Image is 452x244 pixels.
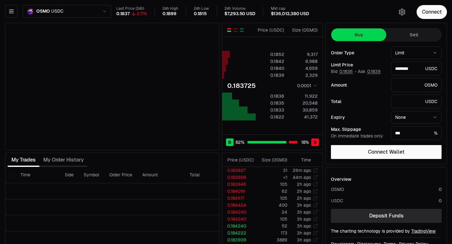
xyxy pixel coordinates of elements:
[162,11,176,17] div: 0.1899
[233,27,238,33] button: Show Sell Orders Only
[331,145,442,159] button: Connect Wallet
[256,58,284,64] div: 0.1842
[391,126,442,140] div: %
[79,167,104,183] th: Symbol
[222,209,255,216] td: 0.184240
[293,168,311,173] time: 26m ago
[222,181,255,188] td: 0.183946
[255,209,288,216] td: 24
[290,107,318,113] div: 30,859
[331,83,386,87] div: Amount
[116,11,130,17] div: 0.1837
[417,5,447,19] button: Connect
[222,216,255,223] td: 0.184240
[331,186,344,192] div: OSMO
[255,174,288,181] td: <1
[290,58,318,64] div: 6,988
[297,209,311,215] time: 3h ago
[391,46,442,59] button: Limit
[256,114,284,120] div: 0.1822
[255,236,288,243] td: 3889
[222,223,255,229] td: 0.184240
[256,72,284,78] div: 0.1839
[260,157,287,163] div: Size ( OSMO )
[358,69,381,75] span: Ask
[194,11,207,17] div: 0.1815
[293,174,311,180] time: 44m ago
[386,28,441,41] button: Sell
[331,176,351,182] div: Overview
[439,198,442,204] div: 0
[224,6,255,11] div: 24h Volume
[222,229,255,236] td: 0.184222
[331,51,386,55] div: Order Type
[227,81,256,90] div: 0.183725
[235,139,244,145] span: 82 %
[290,114,318,120] div: 41,372
[290,51,318,58] div: 9,317
[162,6,178,11] div: 24h High
[331,28,386,41] button: Buy
[439,186,442,192] div: 0
[222,202,255,209] td: 0.184424
[295,82,318,89] button: 0.0001
[137,11,147,16] div: 2.77%
[331,209,442,223] a: Deposit Funds
[297,202,311,208] time: 3h ago
[224,11,255,17] div: $7,293.50 USD
[222,167,255,174] td: 0.183927
[8,154,40,166] button: My Trades
[255,229,288,236] td: 173
[256,65,284,71] div: 0.1840
[271,11,309,17] div: $136,013,380 USD
[331,115,386,119] div: Expiry
[256,93,284,99] div: 0.1836
[391,62,442,76] div: USDC
[255,195,288,202] td: 105
[367,69,381,74] button: 0.1839
[239,27,244,33] button: Show Buy Orders Only
[5,23,219,150] iframe: Financial Chart
[255,216,288,223] td: 105
[222,236,255,243] td: 0.183909
[222,195,255,202] td: 0.184517
[227,157,255,163] div: Price ( USDC )
[297,216,311,222] time: 3h ago
[297,195,311,201] time: 2h ago
[27,8,34,15] img: osmo.png
[60,167,79,183] th: Side
[293,157,311,163] div: Time
[290,93,318,99] div: 11,922
[222,174,255,181] td: 0.183909
[331,127,386,131] div: Max. Slippage
[271,6,309,11] div: Mkt cap
[137,167,185,183] th: Amount
[290,72,318,78] div: 2,329
[185,167,232,183] th: Total
[255,202,288,209] td: 400
[331,99,386,104] div: Total
[339,69,353,74] button: 0.1836
[331,228,442,234] div: The charting technology is provided by
[331,133,386,139] div: On immediate trades only
[255,188,288,195] td: 62
[290,27,318,33] div: Size ( OSMO )
[10,173,15,178] button: Select all
[301,139,309,145] span: 18 %
[222,188,255,195] td: 0.184019
[256,100,284,106] div: 0.1835
[51,9,63,14] span: USDC
[256,107,284,113] div: 0.1833
[297,188,311,194] time: 2h ago
[331,63,386,67] div: Limit Price
[256,51,284,58] div: 0.1852
[290,65,318,71] div: 4,659
[391,95,442,108] div: USDC
[314,139,317,145] span: S
[228,139,231,145] span: B
[15,167,60,183] th: Time
[331,69,357,75] span: Bid -
[297,237,311,243] time: 3h ago
[391,78,442,92] div: OSMO
[104,167,137,183] th: Order Price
